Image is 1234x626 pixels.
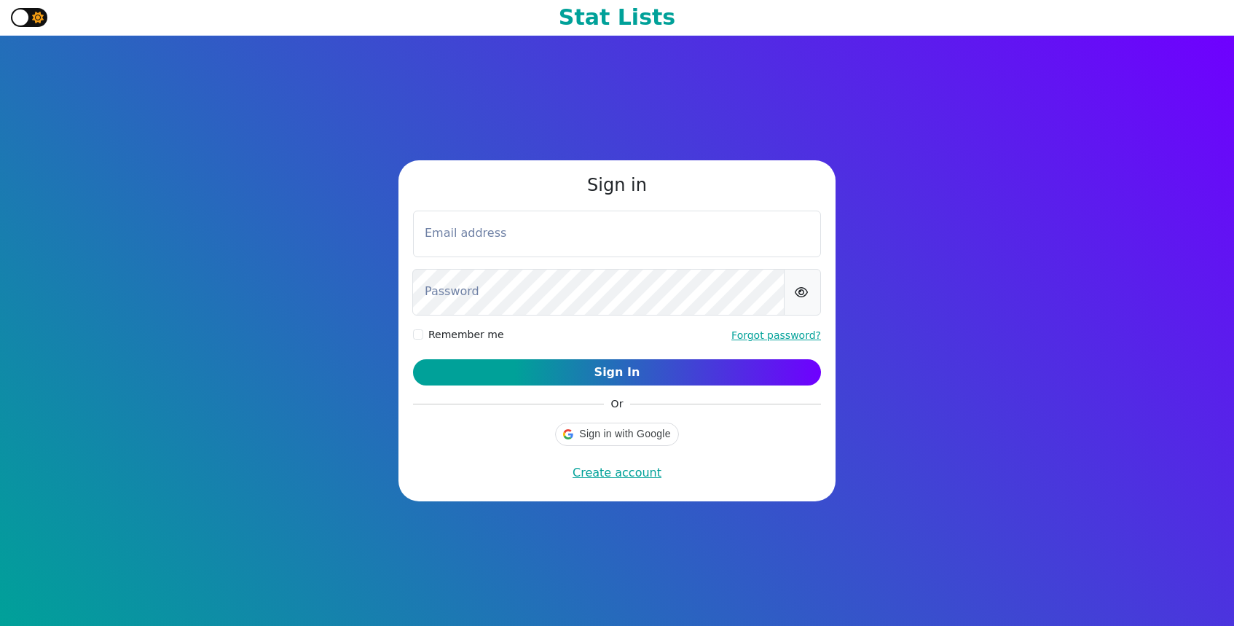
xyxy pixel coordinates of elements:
span: Or [604,396,631,412]
span: Sign in with Google [579,426,670,442]
h3: Sign in [413,175,821,196]
button: Sign In [413,359,821,386]
label: Remember me [428,327,504,343]
h1: Stat Lists [559,4,675,31]
div: Sign in with Google [555,423,678,446]
a: Forgot password? [731,329,821,341]
a: Create account [573,466,661,480]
